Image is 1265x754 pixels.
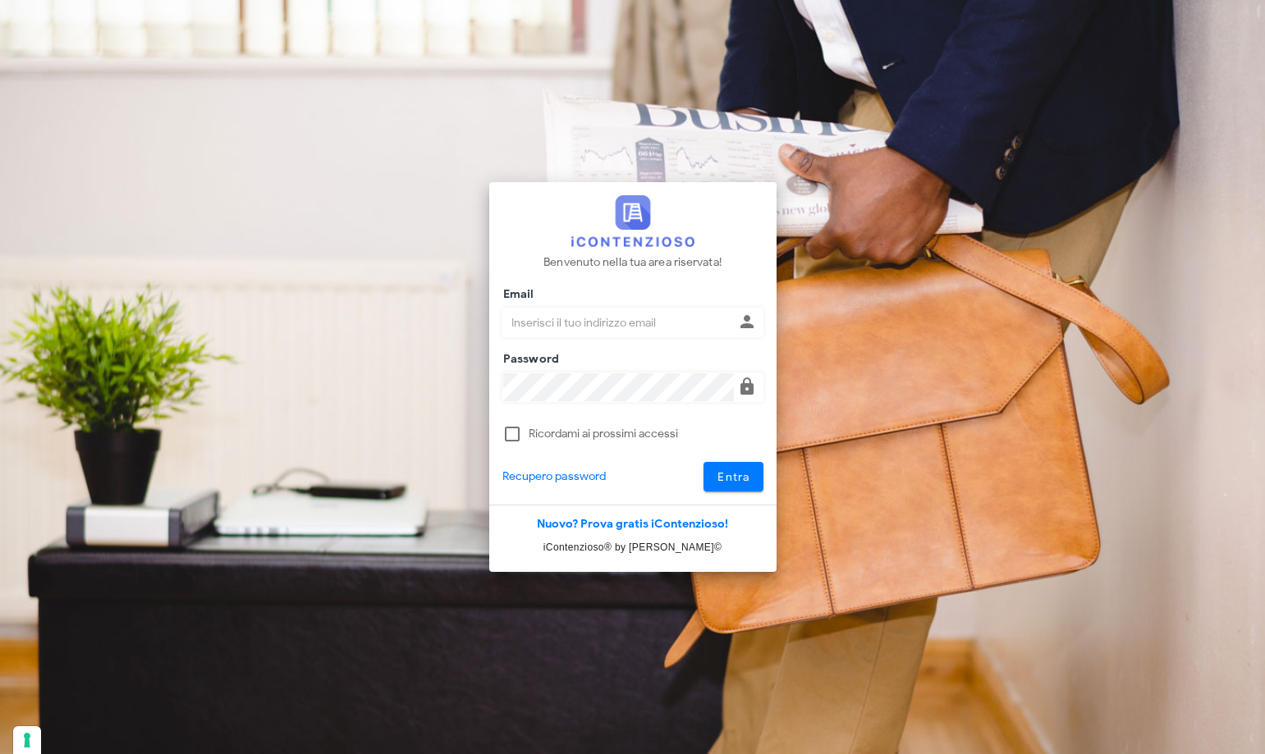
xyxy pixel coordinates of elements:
span: Entra [717,470,750,484]
button: Le tue preferenze relative al consenso per le tecnologie di tracciamento [13,726,41,754]
p: iContenzioso® by [PERSON_NAME]© [489,539,777,555]
label: Email [498,286,534,303]
label: Ricordami ai prossimi accessi [529,426,763,442]
a: Recupero password [502,468,607,486]
p: Benvenuto nella tua area riservata! [543,254,722,272]
label: Password [498,351,560,368]
input: Inserisci il tuo indirizzo email [503,308,734,336]
a: Nuovo? Prova gratis iContenzioso! [537,517,728,531]
button: Entra [704,462,763,491]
